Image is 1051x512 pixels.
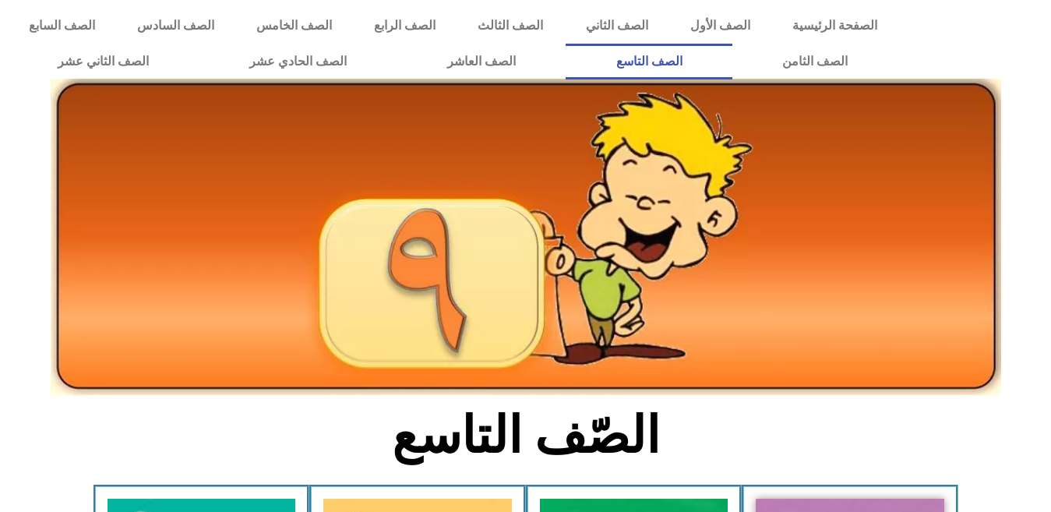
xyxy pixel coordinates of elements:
[566,44,732,79] a: الصف التاسع
[669,8,771,44] a: الصف الأول
[8,44,199,79] a: الصف الثاني عشر
[199,44,397,79] a: الصف الحادي عشر
[397,44,566,79] a: الصف العاشر
[116,8,235,44] a: الصف السادس
[8,8,116,44] a: الصف السابع
[353,8,457,44] a: الصف الرابع
[235,8,353,44] a: الصف الخامس
[457,8,564,44] a: الصف الثالث
[565,8,669,44] a: الصف الثاني
[732,44,898,79] a: الصف الثامن
[771,8,898,44] a: الصفحة الرئيسية
[268,405,783,466] h2: الصّف التاسع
